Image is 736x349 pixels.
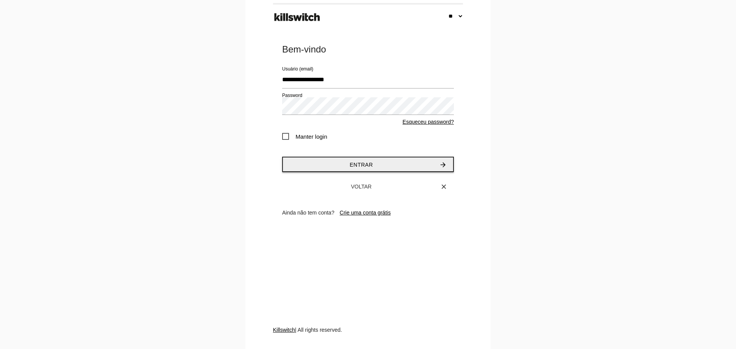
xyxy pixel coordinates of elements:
[282,210,334,216] span: Ainda não tem conta?
[282,43,454,56] div: Bem-vindo
[340,210,391,216] a: Crie uma conta grátis
[282,92,302,99] label: Password
[351,184,372,190] span: Voltar
[273,327,295,333] a: Killswitch
[440,180,448,193] i: close
[439,157,447,172] i: arrow_forward
[273,326,463,349] div: | All rights reserved.
[282,66,313,72] label: Usuário (email)
[273,10,322,24] img: ks-logo-black-footer.png
[402,119,454,125] a: Esqueceu password?
[282,132,327,141] span: Manter login
[282,157,454,172] button: Entrararrow_forward
[350,162,373,168] span: Entrar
